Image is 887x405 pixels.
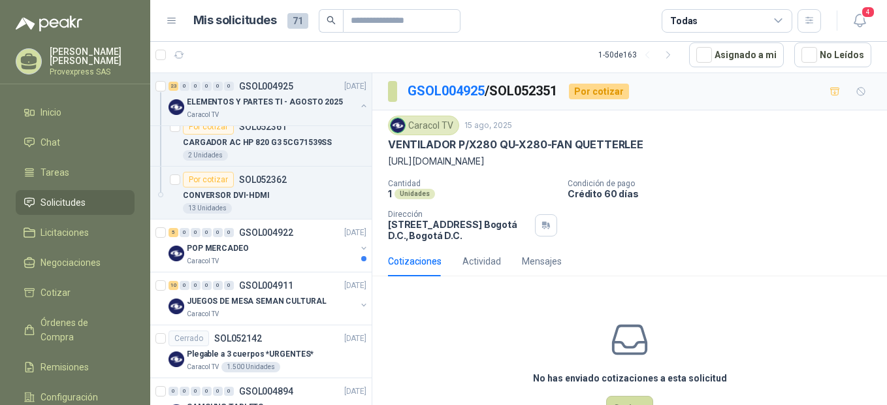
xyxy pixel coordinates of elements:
a: Solicitudes [16,190,135,215]
p: [PERSON_NAME] [PERSON_NAME] [50,47,135,65]
span: Configuración [40,390,98,404]
div: 0 [202,281,212,290]
span: Negociaciones [40,255,101,270]
span: Inicio [40,105,61,120]
a: Cotizar [16,280,135,305]
div: 2 Unidades [183,150,228,161]
a: 5 0 0 0 0 0 GSOL004922[DATE] Company LogoPOP MERCADEOCaracol TV [169,225,369,267]
div: 0 [180,387,189,396]
h1: Mis solicitudes [193,11,277,30]
a: Órdenes de Compra [16,310,135,349]
div: 0 [202,82,212,91]
p: Provexpress SAS [50,68,135,76]
div: 0 [224,228,234,237]
div: Actividad [462,254,501,268]
p: CARGADOR AC HP 820 G3 5CG71539SS [183,137,332,149]
img: Company Logo [169,351,184,367]
p: VENTILADOR P/X280 QU-X280-FAN QUETTERLEE [388,138,643,152]
div: 13 Unidades [183,203,232,214]
p: Dirección [388,210,530,219]
p: / SOL052351 [408,81,558,101]
span: Licitaciones [40,225,89,240]
div: 0 [180,82,189,91]
div: Por cotizar [183,172,234,187]
div: Por cotizar [569,84,629,99]
p: [DATE] [344,385,366,398]
p: Plegable a 3 cuerpos *URGENTES* [187,348,314,361]
p: POP MERCADEO [187,242,249,255]
p: [STREET_ADDRESS] Bogotá D.C. , Bogotá D.C. [388,219,530,241]
img: Logo peakr [16,16,82,31]
img: Company Logo [169,99,184,115]
p: Caracol TV [187,110,219,120]
p: GSOL004922 [239,228,293,237]
div: 0 [180,281,189,290]
div: 0 [191,281,201,290]
div: Por cotizar [183,119,234,135]
div: Todas [670,14,698,28]
p: 15 ago, 2025 [464,120,512,132]
p: Caracol TV [187,309,219,319]
button: 4 [848,9,871,33]
div: 23 [169,82,178,91]
div: 10 [169,281,178,290]
img: Company Logo [169,246,184,261]
div: 1 - 50 de 163 [598,44,679,65]
span: Tareas [40,165,69,180]
span: 71 [287,13,308,29]
button: No Leídos [794,42,871,67]
a: Tareas [16,160,135,185]
a: Inicio [16,100,135,125]
a: Remisiones [16,355,135,380]
div: 0 [191,82,201,91]
a: Chat [16,130,135,155]
p: 1 [388,188,392,199]
a: Por cotizarSOL052361CARGADOR AC HP 820 G3 5CG71539SS2 Unidades [150,114,372,167]
span: Cotizar [40,285,71,300]
div: Cerrado [169,331,209,346]
span: search [327,16,336,25]
a: GSOL004925 [408,83,485,99]
div: 0 [213,387,223,396]
p: SOL052361 [239,122,287,131]
p: JUEGOS DE MESA SEMAN CULTURAL [187,295,327,308]
div: Mensajes [522,254,562,268]
p: GSOL004911 [239,281,293,290]
span: 4 [861,6,875,18]
a: Licitaciones [16,220,135,245]
div: 0 [169,387,178,396]
p: [DATE] [344,80,366,93]
p: Condición de pago [568,179,882,188]
p: ELEMENTOS Y PARTES TI - AGOSTO 2025 [187,96,343,108]
p: [DATE] [344,227,366,239]
div: 0 [180,228,189,237]
p: Crédito 60 días [568,188,882,199]
div: 0 [191,228,201,237]
a: Negociaciones [16,250,135,275]
p: [DATE] [344,280,366,292]
img: Company Logo [169,299,184,314]
div: 0 [224,82,234,91]
button: Asignado a mi [689,42,784,67]
div: 1.500 Unidades [221,362,280,372]
p: SOL052142 [214,334,262,343]
div: Caracol TV [388,116,459,135]
span: Órdenes de Compra [40,316,122,344]
a: Por cotizarSOL052362CONVERSOR DVI-HDMI13 Unidades [150,167,372,219]
div: Unidades [395,189,435,199]
a: 10 0 0 0 0 0 GSOL004911[DATE] Company LogoJUEGOS DE MESA SEMAN CULTURALCaracol TV [169,278,369,319]
p: Cantidad [388,179,557,188]
div: 0 [202,387,212,396]
span: Solicitudes [40,195,86,210]
span: Chat [40,135,60,150]
div: 5 [169,228,178,237]
div: 0 [213,82,223,91]
div: Cotizaciones [388,254,442,268]
div: 0 [191,387,201,396]
p: GSOL004894 [239,387,293,396]
p: Caracol TV [187,362,219,372]
div: 0 [213,281,223,290]
h3: No has enviado cotizaciones a esta solicitud [533,371,727,385]
p: GSOL004925 [239,82,293,91]
img: Company Logo [391,118,405,133]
